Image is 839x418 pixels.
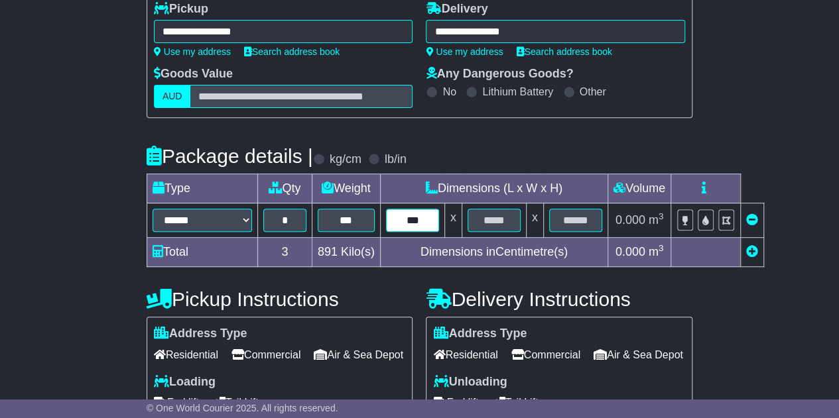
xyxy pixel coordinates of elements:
[147,174,257,203] td: Type
[314,344,403,365] span: Air & Sea Depot
[433,392,478,413] span: Forklift
[380,238,608,267] td: Dimensions in Centimetre(s)
[212,392,259,413] span: Tail Lift
[511,344,580,365] span: Commercial
[318,245,338,258] span: 891
[426,2,487,17] label: Delivery
[433,375,507,390] label: Unloading
[444,203,462,238] td: x
[649,213,664,227] span: m
[426,46,503,57] a: Use my address
[433,344,497,365] span: Residential
[580,85,606,98] label: Other
[312,174,380,203] td: Weight
[154,46,231,57] a: Use my address
[442,85,456,98] label: No
[426,67,573,81] label: Any Dangerous Goods?
[244,46,340,57] a: Search address book
[433,327,527,341] label: Address Type
[517,46,612,57] a: Search address book
[154,85,191,108] label: AUD
[154,327,247,341] label: Address Type
[257,174,312,203] td: Qty
[147,288,413,310] h4: Pickup Instructions
[659,211,664,221] sup: 3
[257,238,312,267] td: 3
[154,392,199,413] span: Forklift
[649,245,664,258] span: m
[526,203,543,238] td: x
[659,243,664,253] sup: 3
[615,213,645,227] span: 0.000
[330,152,361,167] label: kg/cm
[147,238,257,267] td: Total
[385,152,407,167] label: lb/in
[615,245,645,258] span: 0.000
[380,174,608,203] td: Dimensions (L x W x H)
[154,67,233,81] label: Goods Value
[482,85,553,98] label: Lithium Battery
[746,213,758,227] a: Remove this item
[154,375,216,390] label: Loading
[312,238,380,267] td: Kilo(s)
[608,174,671,203] td: Volume
[594,344,683,365] span: Air & Sea Depot
[147,403,338,413] span: © One World Courier 2025. All rights reserved.
[147,145,313,167] h4: Package details |
[231,344,300,365] span: Commercial
[426,288,692,310] h4: Delivery Instructions
[154,344,218,365] span: Residential
[154,2,208,17] label: Pickup
[746,245,758,258] a: Add new item
[491,392,538,413] span: Tail Lift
